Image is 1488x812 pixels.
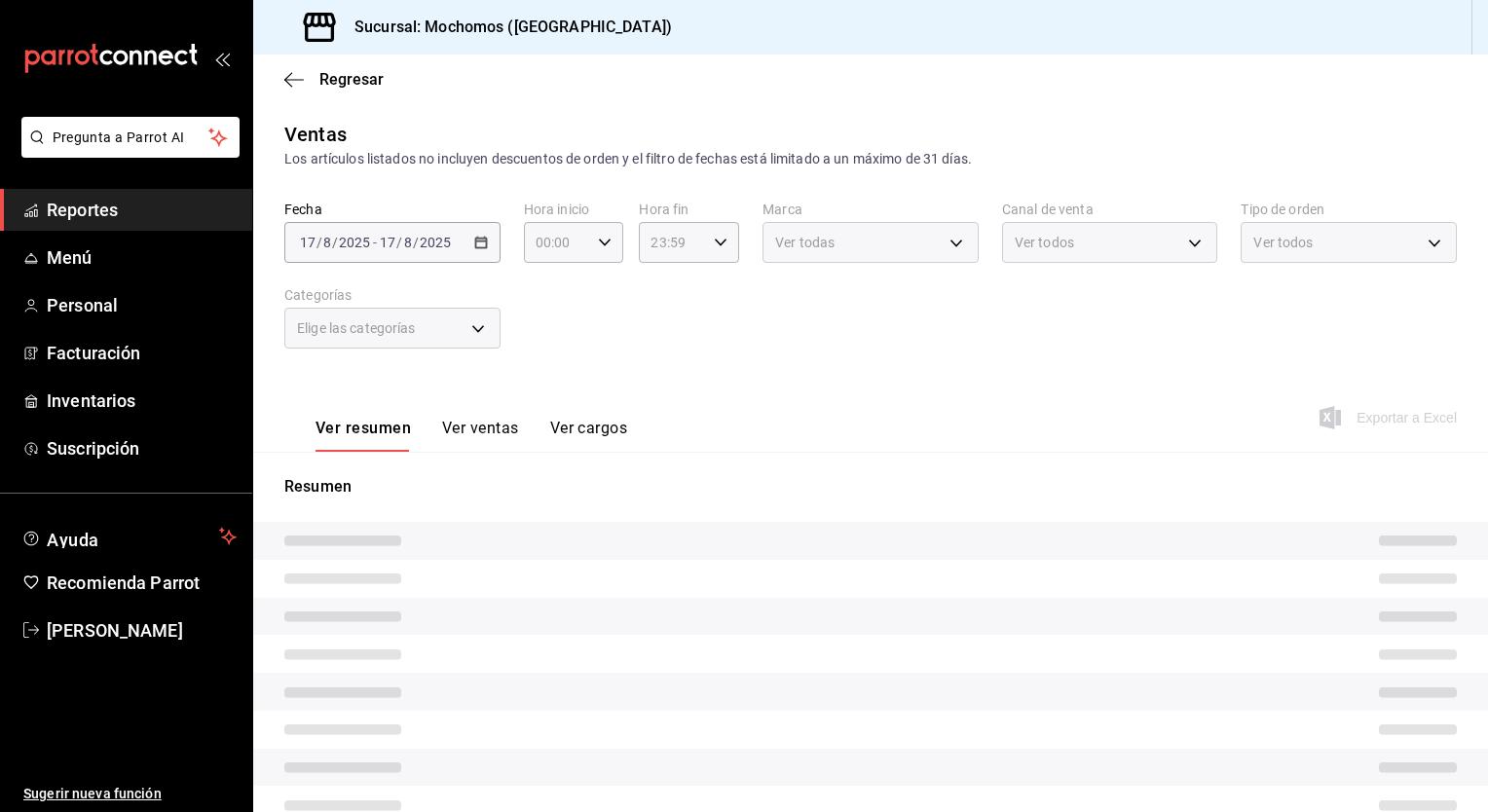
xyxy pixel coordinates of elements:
span: [PERSON_NAME] [47,617,237,644]
span: / [396,235,402,250]
input: -- [379,235,396,250]
span: Suscripción [47,435,237,461]
span: / [316,235,322,250]
label: Canal de venta [1002,203,1218,216]
div: Los artículos listados no incluyen descuentos de orden y el filtro de fechas está limitado a un m... [284,149,1457,169]
button: open_drawer_menu [214,51,230,66]
span: Inventarios [47,388,237,414]
button: Ver cargos [550,419,628,452]
label: Hora fin [639,203,739,216]
span: Ayuda [47,525,211,548]
button: Regresar [284,70,384,89]
span: - [373,235,377,250]
input: -- [403,235,413,250]
label: Marca [763,203,979,216]
span: Ver todos [1253,233,1313,252]
input: ---- [338,235,371,250]
span: Recomienda Parrot [47,570,237,596]
label: Fecha [284,203,501,216]
span: Elige las categorías [297,318,416,338]
div: navigation tabs [316,419,627,452]
span: Pregunta a Parrot AI [53,128,209,148]
input: -- [322,235,332,250]
input: -- [299,235,316,250]
input: ---- [419,235,452,250]
span: Menú [47,244,237,271]
span: Ver todas [775,233,835,252]
span: Ver todos [1015,233,1074,252]
button: Ver ventas [442,419,519,452]
span: / [332,235,338,250]
label: Tipo de orden [1241,203,1457,216]
span: Personal [47,292,237,318]
div: Ventas [284,120,347,149]
p: Resumen [284,475,1457,498]
button: Ver resumen [316,419,411,452]
span: Reportes [47,197,237,223]
h3: Sucursal: Mochomos ([GEOGRAPHIC_DATA]) [339,16,672,39]
span: Regresar [319,70,384,89]
label: Categorías [284,288,501,302]
span: Facturación [47,340,237,366]
span: / [413,235,419,250]
label: Hora inicio [524,203,624,216]
span: Sugerir nueva función [23,784,237,804]
a: Pregunta a Parrot AI [14,141,240,162]
button: Pregunta a Parrot AI [21,117,240,158]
